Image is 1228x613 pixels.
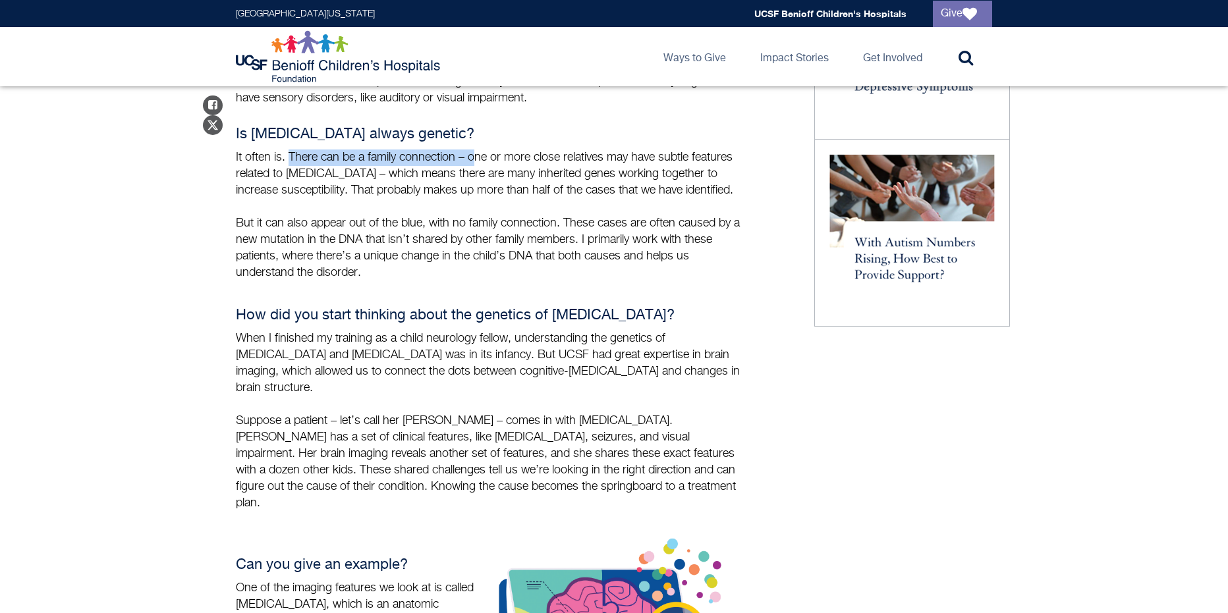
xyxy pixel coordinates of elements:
a: [GEOGRAPHIC_DATA][US_STATE] [236,9,375,18]
a: UCSF Benioff Children's Hospitals [754,8,907,19]
p: Suppose a patient – let’s call her [PERSON_NAME] – comes in with [MEDICAL_DATA]. [PERSON_NAME] ha... [236,413,743,512]
a: Ways to Give [653,27,737,86]
h4: How did you start thinking about the genetics of [MEDICAL_DATA]? [236,307,743,324]
h4: Is [MEDICAL_DATA] always genetic? [236,126,743,143]
a: Give [933,1,992,27]
img: Logo for UCSF Benioff Children's Hospitals Foundation [236,30,443,83]
p: It often is. There can be a family connection – one or more close relatives may have subtle featu... [236,149,743,199]
p: When I finished my training as a child neurology fellow, understanding the genetics of [MEDICAL_D... [236,331,743,396]
h4: Can you give an example? [236,557,484,573]
a: Impact Stories [750,27,839,86]
a: Get Involved [852,27,933,86]
p: But it can also appear out of the blue, with no family connection. These cases are often caused b... [236,215,743,281]
img: With Autism Numbers Rising, How Best to Provide Support? [822,146,1003,314]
